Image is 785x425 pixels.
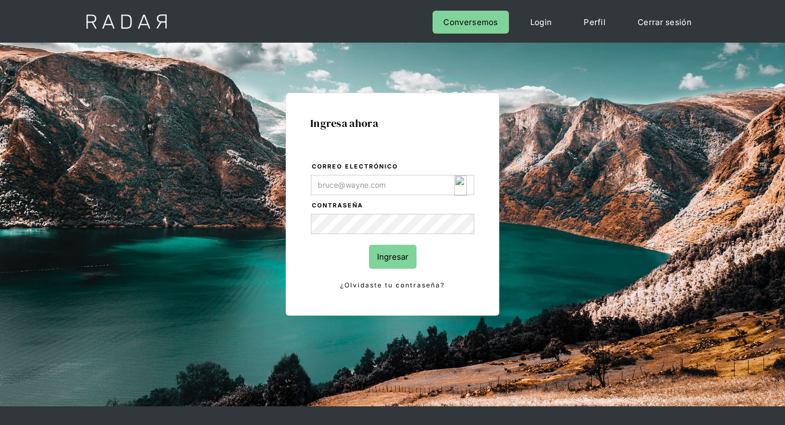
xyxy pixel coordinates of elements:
[312,201,474,211] label: Contraseña
[627,11,702,34] a: Cerrar sesión
[310,161,475,291] form: Login Form
[520,11,563,34] a: Login
[573,11,616,34] a: Perfil
[369,245,417,269] input: Ingresar
[310,117,475,129] h1: Ingresa ahora
[311,279,474,291] a: ¿Olvidaste tu contraseña?
[312,162,474,172] label: Correo electrónico
[454,175,467,196] img: icon_180.svg
[311,175,474,195] input: bruce@wayne.com
[433,11,508,34] a: Conversemos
